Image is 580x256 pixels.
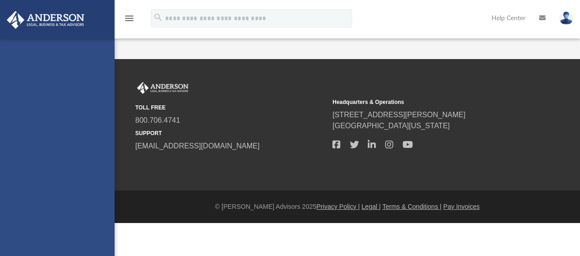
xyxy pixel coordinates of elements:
small: SUPPORT [135,129,326,137]
img: Anderson Advisors Platinum Portal [135,82,190,94]
a: Privacy Policy | [316,203,360,210]
i: search [153,12,163,22]
a: Terms & Conditions | [382,203,442,210]
a: [EMAIL_ADDRESS][DOMAIN_NAME] [135,142,260,150]
a: 800.706.4741 [135,116,180,124]
a: [STREET_ADDRESS][PERSON_NAME] [332,111,465,119]
img: Anderson Advisors Platinum Portal [4,11,87,29]
small: TOLL FREE [135,103,326,112]
a: menu [124,17,135,24]
a: Pay Invoices [443,203,480,210]
div: © [PERSON_NAME] Advisors 2025 [115,202,580,212]
a: Legal | [362,203,381,210]
small: Headquarters & Operations [332,98,523,106]
a: [GEOGRAPHIC_DATA][US_STATE] [332,122,450,130]
img: User Pic [559,11,573,25]
i: menu [124,13,135,24]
